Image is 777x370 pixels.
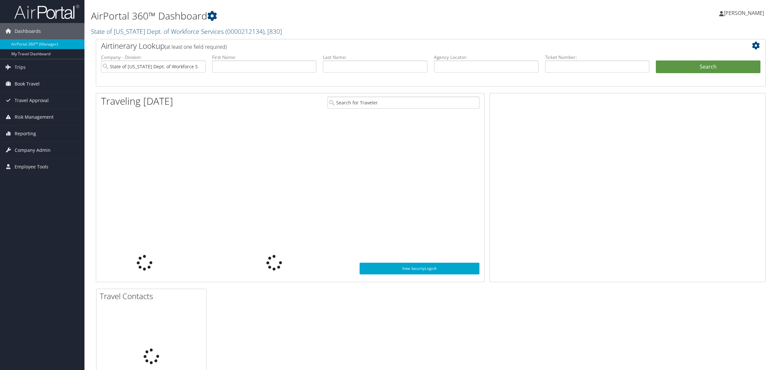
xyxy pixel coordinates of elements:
label: Agency Locator: [434,54,539,60]
button: Search [656,60,760,73]
h1: AirPortal 360™ Dashboard [91,9,544,23]
span: Travel Approval [15,92,49,109]
a: State of [US_STATE] Dept. of Workforce Services [91,27,282,36]
span: Risk Management [15,109,54,125]
span: ( 0000212134 ) [225,27,264,36]
a: [PERSON_NAME] [719,3,771,23]
h2: Airtinerary Lookup [101,40,705,51]
span: , [ 830 ] [264,27,282,36]
span: (at least one field required) [165,43,227,50]
a: View SecurityLogic® [360,263,479,274]
label: Ticket Number: [545,54,650,60]
span: [PERSON_NAME] [724,9,764,17]
h2: Travel Contacts [100,291,206,302]
input: Search for Traveler [327,97,479,109]
span: Book Travel [15,76,40,92]
label: First Name: [212,54,317,60]
label: Last Name: [323,54,427,60]
span: Reporting [15,126,36,142]
span: Employee Tools [15,159,48,175]
label: Company - Division: [101,54,206,60]
span: Dashboards [15,23,41,39]
span: Company Admin [15,142,51,158]
span: Trips [15,59,26,75]
h1: Traveling [DATE] [101,94,173,108]
img: airportal-logo.png [14,4,79,20]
